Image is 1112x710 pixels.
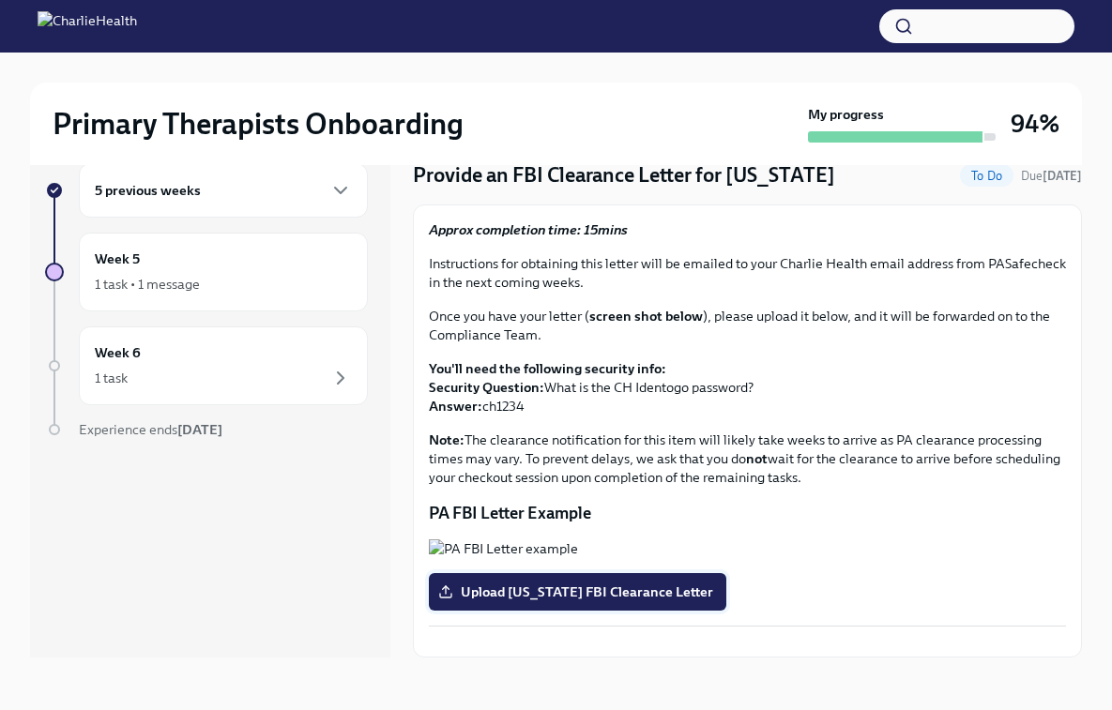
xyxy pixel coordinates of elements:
strong: Note: [429,431,465,448]
h6: Week 5 [95,249,140,269]
strong: [DATE] [1043,169,1082,183]
div: 5 previous weeks [79,163,368,218]
span: Experience ends [79,421,222,438]
h3: 94% [1011,107,1059,141]
span: Due [1021,169,1082,183]
button: Zoom image [429,539,1066,558]
strong: Security Question: [429,379,544,396]
h6: Week 6 [95,342,141,363]
span: Upload [US_STATE] FBI Clearance Letter [442,582,713,601]
strong: screen shot below [589,308,703,325]
img: CharlieHealth [38,11,137,41]
p: The clearance notification for this item will likely take weeks to arrive as PA clearance process... [429,431,1066,487]
h2: Primary Therapists Onboarding [53,105,464,143]
strong: My progress [808,105,884,124]
div: 1 task • 1 message [95,275,200,294]
span: To Do [960,169,1013,183]
a: Week 51 task • 1 message [45,233,368,311]
strong: Approx completion time: 15mins [429,221,628,238]
h6: 5 previous weeks [95,180,201,201]
p: What is the CH Identogo password? ch1234 [429,359,1066,415]
label: Upload [US_STATE] FBI Clearance Letter [429,573,726,611]
p: Once you have your letter ( ), please upload it below, and it will be forwarded on to the Complia... [429,307,1066,344]
strong: Answer: [429,398,482,415]
strong: You'll need the following security info: [429,360,666,377]
p: Instructions for obtaining this letter will be emailed to your Charlie Health email address from ... [429,254,1066,292]
div: 1 task [95,369,128,387]
h4: Provide an FBI Clearance Letter for [US_STATE] [413,161,835,189]
strong: not [746,450,768,467]
p: PA FBI Letter Example [429,502,1066,524]
strong: [DATE] [177,421,222,438]
span: September 18th, 2025 09:00 [1021,167,1082,185]
a: Week 61 task [45,326,368,405]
